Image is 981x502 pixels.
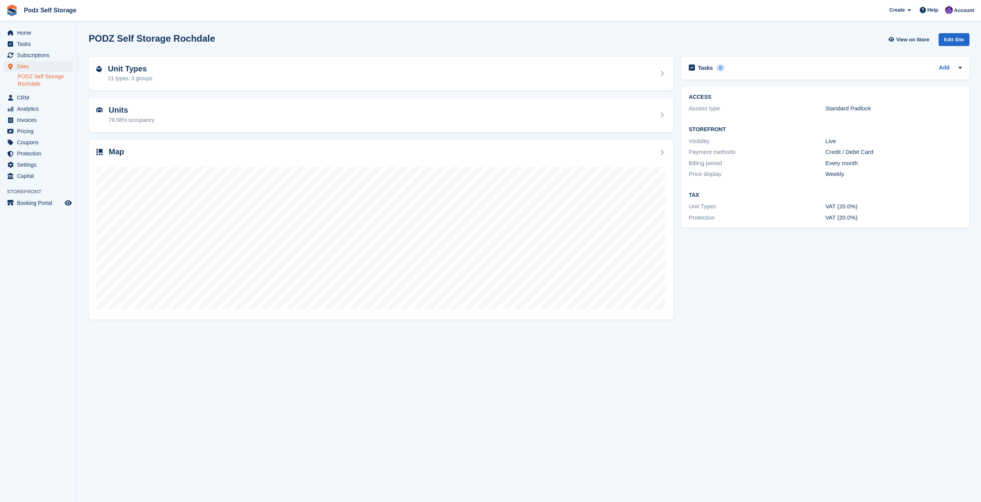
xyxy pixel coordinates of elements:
span: View on Store [896,36,929,44]
img: Jawed Chowdhary [945,6,953,14]
a: menu [4,148,73,159]
div: Billing period [689,159,825,168]
span: Storefront [7,188,77,196]
div: Live [825,137,962,146]
span: Invoices [17,115,63,125]
a: Podz Self Storage [21,4,79,17]
div: Protection [689,213,825,222]
span: CRM [17,92,63,103]
a: menu [4,50,73,61]
a: View on Store [887,33,932,46]
a: menu [4,137,73,148]
h2: Storefront [689,127,962,133]
span: Settings [17,159,63,170]
a: menu [4,92,73,103]
div: VAT (20.0%) [825,213,962,222]
div: 21 types, 3 groups [108,74,152,83]
span: Capital [17,171,63,181]
span: Protection [17,148,63,159]
div: 0 [716,64,725,71]
div: Standard Padlock [825,104,962,113]
span: Tasks [17,39,63,49]
a: Edit Site [939,33,969,49]
a: PODZ Self Storage Rochdale [18,73,73,88]
h2: Tasks [698,64,713,71]
img: map-icn-33ee37083ee616e46c38cad1a60f524a97daa1e2b2c8c0bc3eb3415660979fc1.svg [96,149,103,155]
a: menu [4,103,73,114]
div: Every month [825,159,962,168]
h2: Unit Types [108,64,152,73]
a: menu [4,198,73,208]
h2: PODZ Self Storage Rochdale [89,33,215,44]
span: Subscriptions [17,50,63,61]
a: menu [4,115,73,125]
div: Payment methods [689,148,825,157]
span: Help [927,6,938,14]
a: menu [4,61,73,72]
a: menu [4,159,73,170]
div: Weekly [825,170,962,179]
a: Units 76.08% occupancy [89,98,673,132]
a: Map [89,140,673,320]
a: Preview store [64,198,73,208]
div: Visibility [689,137,825,146]
div: Price display [689,170,825,179]
span: Coupons [17,137,63,148]
a: Add [939,64,949,73]
div: Credit / Debit Card [825,148,962,157]
a: menu [4,27,73,38]
span: Analytics [17,103,63,114]
span: Sites [17,61,63,72]
div: Unit Types [689,202,825,211]
a: menu [4,39,73,49]
h2: Tax [689,192,962,198]
h2: ACCESS [689,94,962,100]
span: Home [17,27,63,38]
a: menu [4,126,73,137]
img: stora-icon-8386f47178a22dfd0bd8f6a31ec36ba5ce8667c1dd55bd0f319d3a0aa187defe.svg [6,5,18,16]
div: 76.08% occupancy [109,116,154,124]
span: Booking Portal [17,198,63,208]
a: Unit Types 21 types, 3 groups [89,57,673,91]
img: unit-icn-7be61d7bf1b0ce9d3e12c5938cc71ed9869f7b940bace4675aadf7bd6d80202e.svg [96,107,103,113]
h2: Map [109,147,124,156]
h2: Units [109,106,154,115]
span: Pricing [17,126,63,137]
a: menu [4,171,73,181]
img: unit-type-icn-2b2737a686de81e16bb02015468b77c625bbabd49415b5ef34ead5e3b44a266d.svg [96,66,102,72]
span: Create [889,6,905,14]
div: Access type [689,104,825,113]
span: Account [954,7,974,14]
div: Edit Site [939,33,969,46]
div: VAT (20.0%) [825,202,962,211]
